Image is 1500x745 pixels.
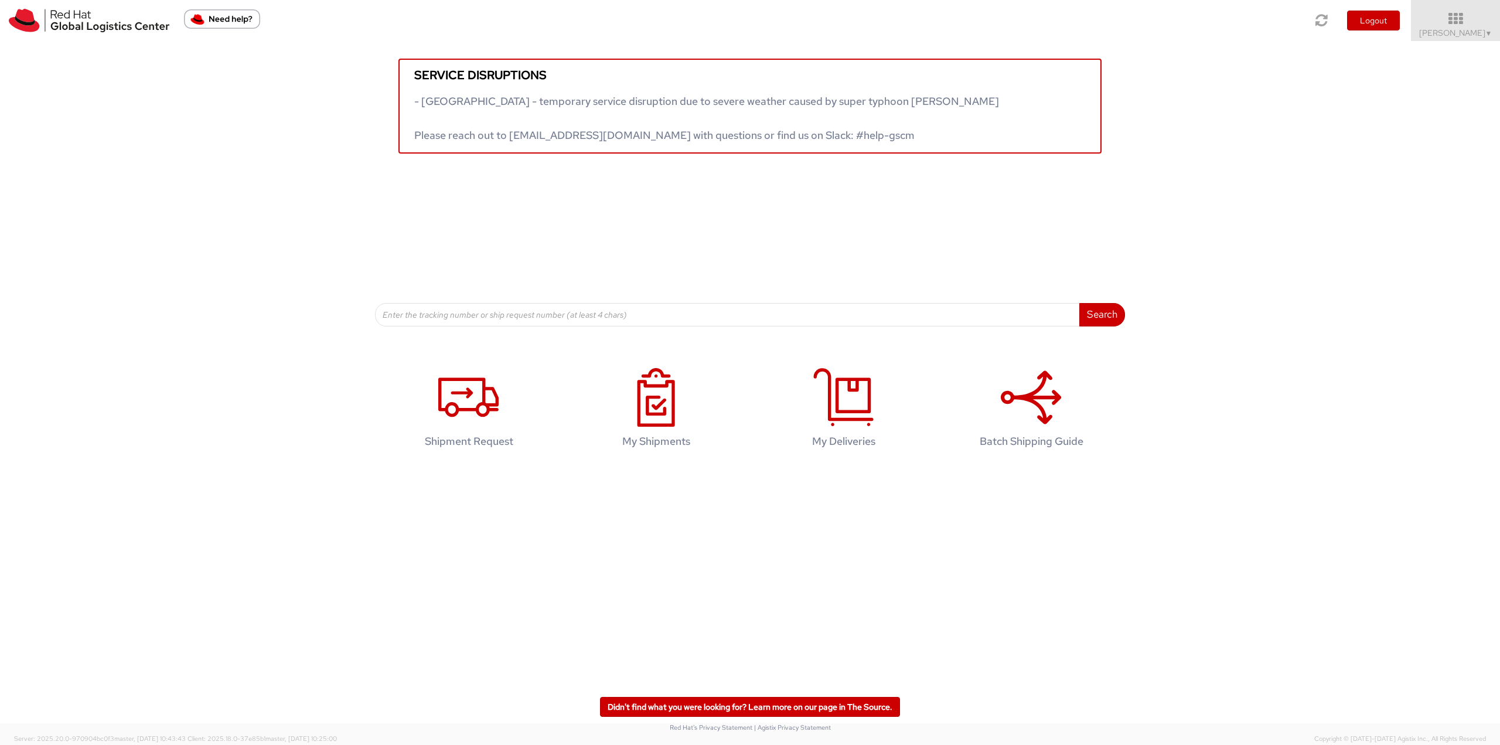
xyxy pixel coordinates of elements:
[670,723,752,732] a: Red Hat's Privacy Statement
[956,436,1107,447] h4: Batch Shipping Guide
[184,9,260,29] button: Need help?
[581,436,732,447] h4: My Shipments
[568,356,744,465] a: My Shipments
[600,697,900,717] a: Didn't find what you were looking for? Learn more on our page in The Source.
[187,734,337,743] span: Client: 2025.18.0-37e85b1
[1419,28,1492,38] span: [PERSON_NAME]
[756,356,932,465] a: My Deliveries
[943,356,1119,465] a: Batch Shipping Guide
[114,734,186,743] span: master, [DATE] 10:43:43
[414,69,1086,81] h5: Service disruptions
[1485,29,1492,38] span: ▼
[1314,734,1486,744] span: Copyright © [DATE]-[DATE] Agistix Inc., All Rights Reserved
[381,356,557,465] a: Shipment Request
[393,436,544,447] h4: Shipment Request
[398,59,1102,154] a: Service disruptions - [GEOGRAPHIC_DATA] - temporary service disruption due to severe weather caus...
[414,94,999,142] span: - [GEOGRAPHIC_DATA] - temporary service disruption due to severe weather caused by super typhoon ...
[1347,11,1400,30] button: Logout
[9,9,169,32] img: rh-logistics-00dfa346123c4ec078e1.svg
[265,734,337,743] span: master, [DATE] 10:25:00
[1079,303,1125,326] button: Search
[768,436,919,447] h4: My Deliveries
[375,303,1080,326] input: Enter the tracking number or ship request number (at least 4 chars)
[754,723,831,732] a: | Agistix Privacy Statement
[14,734,186,743] span: Server: 2025.20.0-970904bc0f3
